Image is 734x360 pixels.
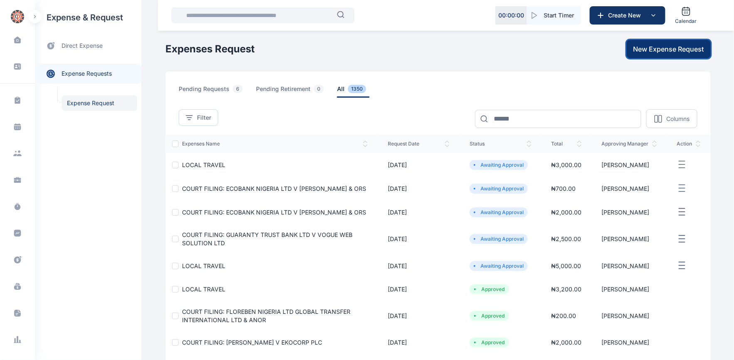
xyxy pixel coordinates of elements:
span: Start Timer [544,11,574,20]
button: Start Timer [527,6,581,25]
td: [PERSON_NAME] [592,301,667,331]
td: [DATE] [378,331,460,354]
span: ₦ 3,200.00 [552,286,582,293]
a: COURT FILING: ECOBANK NIGERIA LTD V [PERSON_NAME] & ORS [182,209,366,216]
p: 00 : 00 : 00 [498,11,524,20]
span: pending requests [179,85,246,98]
td: [PERSON_NAME] [592,153,667,177]
td: [DATE] [378,153,460,177]
span: status [470,141,532,147]
button: Create New [590,6,665,25]
li: Awaiting Approval [473,263,525,269]
button: Columns [646,109,697,128]
span: pending retirement [256,85,327,98]
span: ₦ 200.00 [552,312,576,319]
span: ₦ 2,500.00 [552,235,581,242]
a: COURT FILING: FLOREBEN NIGERIA LTD GLOBAL TRANSFER INTERNATIONAL LTD & ANOR [182,308,350,323]
span: expenses Name [182,141,368,147]
td: [DATE] [378,301,460,331]
span: direct expense [62,42,103,50]
a: LOCAL TRAVEL [182,262,225,269]
span: all [337,85,369,98]
a: COURT FILING: GUARANTY TRUST BANK LTD V VOGUE WEB SOLUTION LTD [182,231,352,247]
li: Awaiting Approval [473,185,525,192]
a: pending retirement0 [256,85,337,98]
td: [PERSON_NAME] [592,254,667,278]
span: Calendar [675,18,697,25]
span: Filter [197,113,211,122]
span: ₦ 2,000.00 [552,209,582,216]
a: LOCAL TRAVEL [182,286,225,293]
li: Approved [473,339,506,346]
div: expense requests [35,57,141,84]
span: New Expense Request [633,44,704,54]
a: pending requests6 [179,85,256,98]
td: [DATE] [378,278,460,301]
li: Awaiting Approval [473,236,525,242]
a: COURT FILING: ECOBANK NIGERIA LTD V [PERSON_NAME] & ORS [182,185,366,192]
a: direct expense [35,35,141,57]
li: Awaiting Approval [473,162,525,168]
a: all1350 [337,85,379,98]
td: [PERSON_NAME] [592,278,667,301]
li: Approved [473,286,506,293]
td: [PERSON_NAME] [592,200,667,224]
span: 1350 [348,85,366,93]
p: Columns [666,115,690,123]
a: COURT FILING: [PERSON_NAME] V EKOCORP PLC [182,339,322,346]
span: action [677,141,701,147]
span: 6 [233,85,243,93]
button: New Expense Request [627,40,711,58]
span: ₦ 5,000.00 [552,262,581,269]
span: Create New [605,11,648,20]
a: LOCAL TRAVEL [182,161,225,168]
button: Filter [179,109,218,126]
a: expense requests [35,64,141,84]
a: Calendar [672,3,700,28]
td: [DATE] [378,254,460,278]
span: request date [388,141,450,147]
span: ₦ 3,000.00 [552,161,582,168]
span: 0 [314,85,324,93]
span: total [552,141,582,147]
span: ₦ 700.00 [552,185,576,192]
a: Expense Request [62,95,137,111]
td: [PERSON_NAME] [592,177,667,200]
td: [DATE] [378,200,460,224]
h1: Expenses Request [165,42,255,56]
td: [PERSON_NAME] [592,331,667,354]
td: [DATE] [378,224,460,254]
li: Awaiting Approval [473,209,525,216]
span: ₦ 2,000.00 [552,339,582,346]
td: [PERSON_NAME] [592,224,667,254]
li: Approved [473,313,506,319]
span: approving manager [602,141,657,147]
td: [DATE] [378,177,460,200]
